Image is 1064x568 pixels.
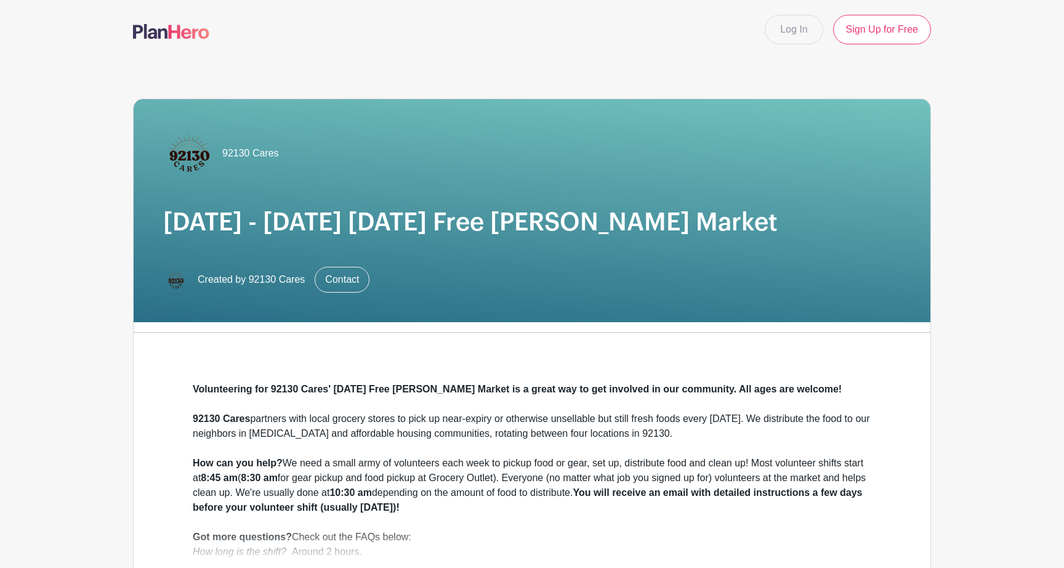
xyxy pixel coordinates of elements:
[315,267,369,293] a: Contact
[193,456,871,515] div: We need a small army of volunteers each week to pickup food or gear, set up, distribute food and ...
[193,412,871,441] div: partners with local grocery stores to pick up near-expiry or otherwise unsellable but still fresh...
[222,146,279,161] span: 92130 Cares
[765,15,823,44] a: Log In
[193,384,842,394] strong: Volunteering for 92130 Cares' [DATE] Free [PERSON_NAME] Market is a great way to get involved in ...
[193,530,871,545] div: Check out the FAQs below:
[193,546,286,557] em: How long is the shift?
[241,473,278,483] strong: 8:30 am
[163,129,212,178] img: 92130Cares_Logo_(1).png
[193,413,250,424] strong: 92130 Cares
[163,267,188,292] img: Untitled-Artwork%20(4).png
[133,24,209,39] img: logo-507f7623f17ff9eddc593b1ce0a138ce2505c220e1c5a4e2b4648c50719b7d32.svg
[833,15,931,44] a: Sign Up for Free
[201,473,238,483] strong: 8:45 am
[193,458,283,468] strong: How can you help?
[329,487,372,498] strong: 10:30 am
[163,208,901,237] h1: [DATE] - [DATE] [DATE] Free [PERSON_NAME] Market
[193,545,871,559] div: Around 2 hours.
[193,487,863,513] strong: You will receive an email with detailed instructions a few days before your volunteer shift (usua...
[198,272,305,287] span: Created by 92130 Cares
[193,532,292,542] strong: Got more questions?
